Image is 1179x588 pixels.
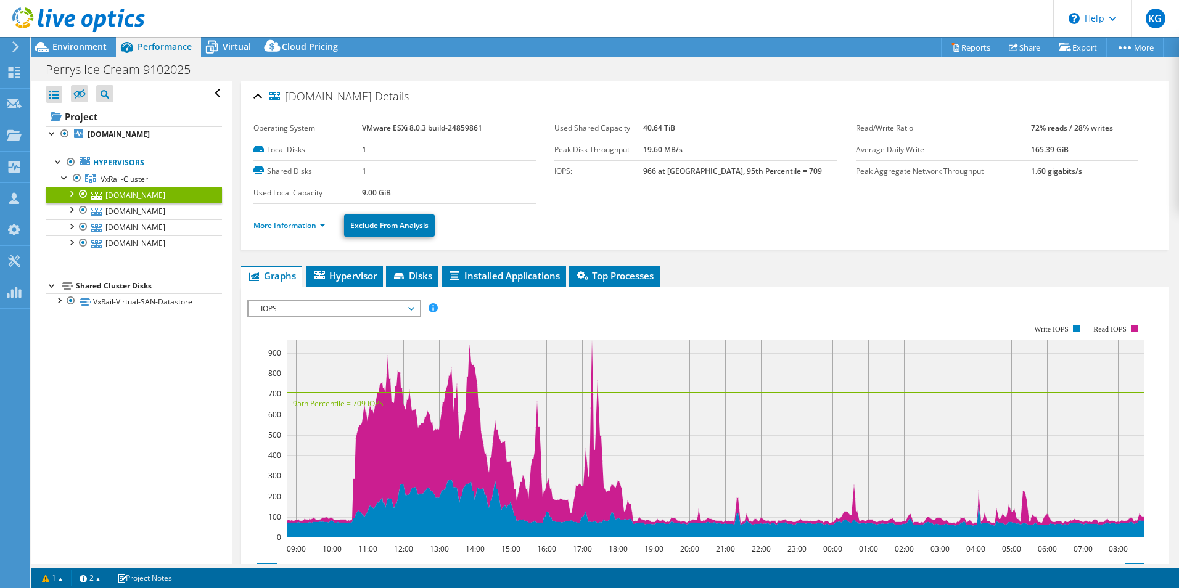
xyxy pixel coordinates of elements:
text: 02:00 [894,544,913,554]
label: IOPS: [554,165,643,178]
b: 40.64 TiB [643,123,675,133]
span: Installed Applications [448,269,560,282]
text: 10:00 [322,544,341,554]
a: [DOMAIN_NAME] [46,235,222,251]
span: Hypervisor [313,269,377,282]
a: [DOMAIN_NAME] [46,126,222,142]
span: Details [375,89,409,104]
span: VxRail-Cluster [101,174,148,184]
text: 19:00 [644,544,663,554]
text: 0 [277,532,281,542]
text: 900 [268,348,281,358]
text: 00:00 [823,544,842,554]
b: 9.00 GiB [362,187,391,198]
span: Top Processes [575,269,654,282]
a: Project [46,107,222,126]
text: 22:00 [751,544,770,554]
text: 20:00 [680,544,699,554]
span: Graphs [247,269,296,282]
label: Operating System [253,122,362,134]
text: Write IOPS [1034,325,1069,333]
text: 08:00 [1108,544,1127,554]
h1: Perrys Ice Cream 9102025 [40,63,210,76]
span: Disks [392,269,432,282]
a: Hypervisors [46,155,222,171]
text: 09:00 [286,544,305,554]
a: VxRail-Cluster [46,171,222,187]
text: 13:00 [429,544,448,554]
a: Share [1000,38,1050,57]
label: Used Local Capacity [253,187,362,199]
svg: \n [1069,13,1080,24]
text: 04:00 [966,544,985,554]
text: 700 [268,388,281,399]
a: 2 [71,570,109,586]
label: Peak Disk Throughput [554,144,643,156]
a: Project Notes [109,570,181,586]
b: 72% reads / 28% writes [1031,123,1113,133]
text: 06:00 [1037,544,1056,554]
a: [DOMAIN_NAME] [46,203,222,219]
span: IOPS [255,301,413,316]
text: 400 [268,450,281,460]
a: More [1106,38,1164,57]
label: Average Daily Write [856,144,1031,156]
b: 165.39 GiB [1031,144,1069,155]
text: 600 [268,409,281,420]
text: Read IOPS [1093,325,1127,333]
a: More Information [253,220,326,231]
b: 19.60 MB/s [643,144,683,155]
a: [DOMAIN_NAME] [46,187,222,203]
a: Export [1050,38,1107,57]
text: 100 [268,512,281,522]
span: Environment [52,41,107,52]
span: Performance [138,41,192,52]
text: 14:00 [465,544,484,554]
text: 15:00 [501,544,520,554]
a: VxRail-Virtual-SAN-Datastore [46,293,222,309]
span: KG [1146,9,1165,28]
b: VMware ESXi 8.0.3 build-24859861 [362,123,482,133]
text: 05:00 [1001,544,1021,554]
label: Used Shared Capacity [554,122,643,134]
span: [DOMAIN_NAME] [269,91,372,103]
text: 01:00 [858,544,877,554]
span: Virtual [223,41,251,52]
label: Read/Write Ratio [856,122,1031,134]
text: 500 [268,430,281,440]
label: Local Disks [253,144,362,156]
label: Peak Aggregate Network Throughput [856,165,1031,178]
text: 21:00 [715,544,734,554]
b: 1 [362,166,366,176]
text: 07:00 [1073,544,1092,554]
text: 17:00 [572,544,591,554]
text: 03:00 [930,544,949,554]
text: 200 [268,491,281,502]
a: 1 [33,570,72,586]
text: 12:00 [393,544,413,554]
text: 95th Percentile = 709 IOPS [293,398,384,409]
text: 18:00 [608,544,627,554]
b: 966 at [GEOGRAPHIC_DATA], 95th Percentile = 709 [643,166,822,176]
a: Reports [941,38,1000,57]
text: 23:00 [787,544,806,554]
b: 1.60 gigabits/s [1031,166,1082,176]
text: 800 [268,368,281,378]
span: Cloud Pricing [282,41,338,52]
text: 11:00 [358,544,377,554]
a: Exclude From Analysis [344,214,435,237]
text: 300 [268,470,281,481]
b: 1 [362,144,366,155]
text: 16:00 [536,544,556,554]
a: [DOMAIN_NAME] [46,219,222,235]
label: Shared Disks [253,165,362,178]
div: Shared Cluster Disks [76,279,222,293]
b: [DOMAIN_NAME] [88,129,150,139]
